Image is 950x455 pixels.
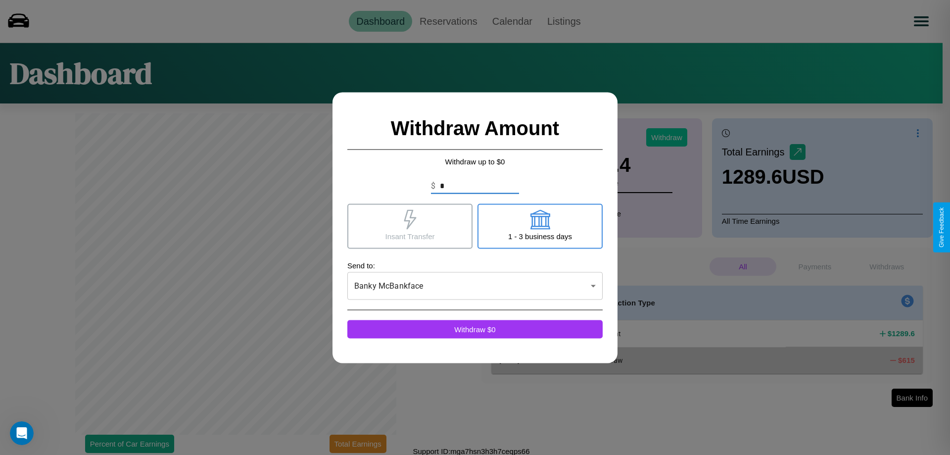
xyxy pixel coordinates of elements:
[347,320,603,338] button: Withdraw $0
[385,229,434,243] p: Insant Transfer
[347,107,603,150] h2: Withdraw Amount
[347,272,603,300] div: Banky McBankface
[938,207,945,248] div: Give Feedback
[10,421,34,445] iframe: Intercom live chat
[347,154,603,168] p: Withdraw up to $ 0
[508,229,572,243] p: 1 - 3 business days
[431,180,435,192] p: $
[347,258,603,272] p: Send to:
